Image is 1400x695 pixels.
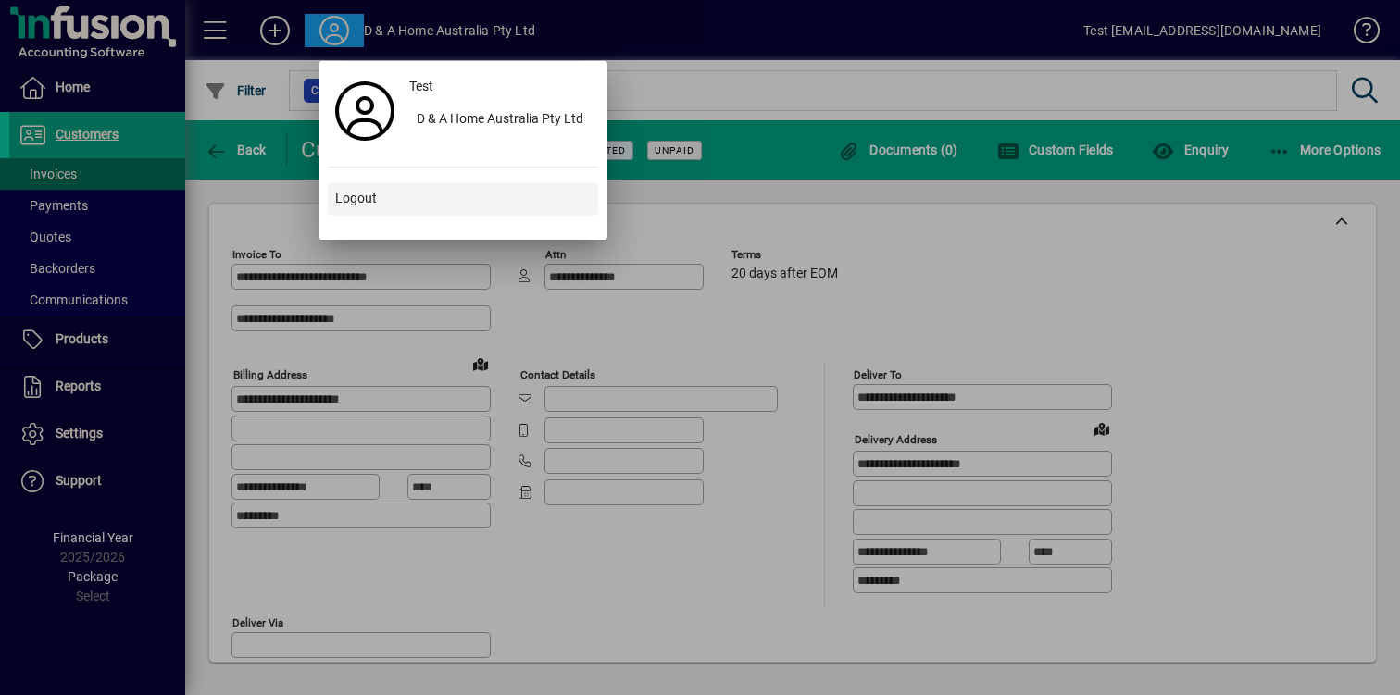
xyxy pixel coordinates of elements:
[328,94,402,128] a: Profile
[402,104,598,137] button: D & A Home Australia Pty Ltd
[402,70,598,104] a: Test
[409,77,433,96] span: Test
[328,182,598,216] button: Logout
[335,189,377,208] span: Logout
